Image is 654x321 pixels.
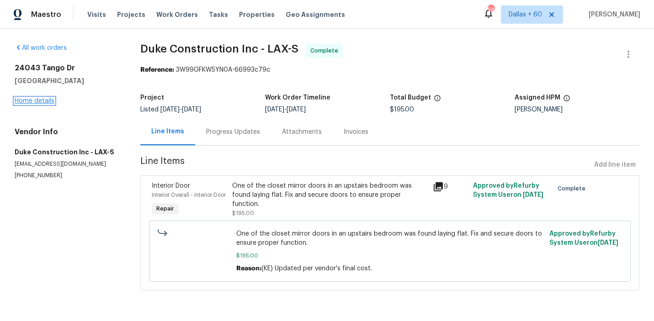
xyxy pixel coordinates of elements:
span: Complete [558,184,589,193]
span: Geo Assignments [286,10,345,19]
div: One of the closet mirror doors in an upstairs bedroom was found laying flat. Fix and secure doors... [232,181,427,209]
span: Complete [310,46,342,55]
span: Properties [239,10,275,19]
span: $195.00 [390,106,414,113]
div: Attachments [282,127,322,137]
span: Approved by Refurby System User on [549,231,618,246]
div: 3W99GFKW5YN0A-66993c79c [140,65,639,74]
span: Dallas + 60 [509,10,542,19]
h5: Project [140,95,164,101]
span: [DATE] [523,192,543,198]
div: 585 [488,5,494,15]
h5: Work Order Timeline [265,95,330,101]
span: Reason: [236,265,261,272]
span: Visits [87,10,106,19]
span: Listed [140,106,201,113]
span: Approved by Refurby System User on [473,183,543,198]
span: One of the closet mirror doors in an upstairs bedroom was found laying flat. Fix and secure doors... [236,229,544,247]
h2: 24043 Tango Dr [15,63,118,73]
b: Reference: [140,67,174,73]
span: The hpm assigned to this work order. [563,95,570,106]
span: Interior Door [152,183,190,189]
div: [PERSON_NAME] [515,106,639,113]
div: Invoices [344,127,368,137]
h5: [GEOGRAPHIC_DATA] [15,76,118,85]
p: [EMAIL_ADDRESS][DOMAIN_NAME] [15,160,118,168]
span: [DATE] [598,240,618,246]
div: Progress Updates [206,127,260,137]
span: The total cost of line items that have been proposed by Opendoor. This sum includes line items th... [434,95,441,106]
span: Tasks [209,11,228,18]
span: - [265,106,306,113]
span: Interior Overall - Interior Door [152,192,226,198]
h5: Assigned HPM [515,95,560,101]
span: [PERSON_NAME] [585,10,640,19]
span: Line Items [140,157,590,174]
span: [DATE] [265,106,284,113]
h5: Duke Construction Inc - LAX-S [15,147,118,157]
span: Repair [153,204,178,213]
span: [DATE] [182,106,201,113]
a: All work orders [15,45,67,51]
h5: Total Budget [390,95,431,101]
a: Home details [15,98,54,104]
div: Line Items [151,127,184,136]
span: Maestro [31,10,61,19]
span: (KE) Updated per vendor's final cost. [261,265,372,272]
span: [DATE] [160,106,180,113]
p: [PHONE_NUMBER] [15,172,118,179]
span: [DATE] [287,106,306,113]
span: Work Orders [156,10,198,19]
h4: Vendor Info [15,127,118,137]
span: $195.00 [232,210,254,216]
div: 9 [433,181,468,192]
span: Duke Construction Inc - LAX-S [140,43,298,54]
span: - [160,106,201,113]
span: Projects [117,10,145,19]
span: $195.00 [236,251,544,260]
